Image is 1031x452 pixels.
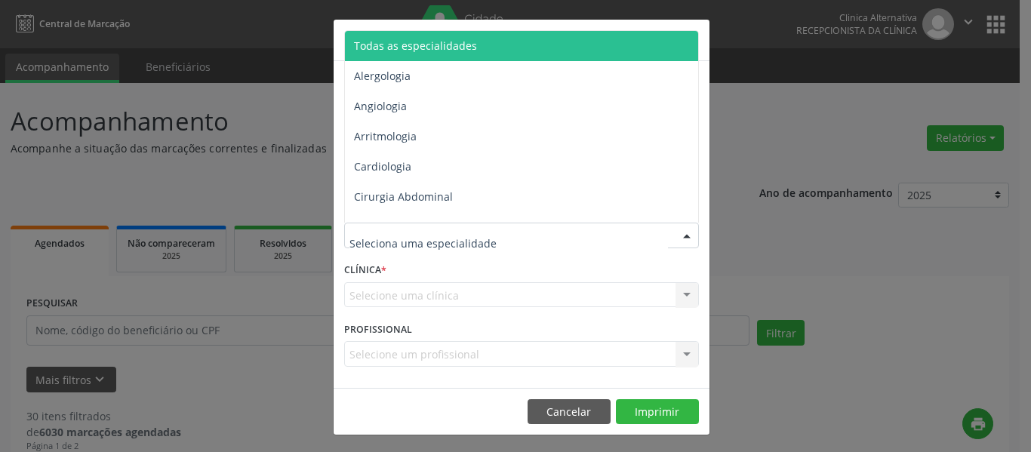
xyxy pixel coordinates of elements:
span: Cirurgia Abdominal [354,189,453,204]
span: Cirurgia Bariatrica [354,220,447,234]
span: Arritmologia [354,129,417,143]
button: Close [679,20,709,57]
label: PROFISSIONAL [344,318,412,341]
h5: Relatório de agendamentos [344,30,517,50]
input: Seleciona uma especialidade [349,228,668,258]
span: Alergologia [354,69,411,83]
label: CLÍNICA [344,259,386,282]
button: Imprimir [616,399,699,425]
button: Cancelar [528,399,611,425]
span: Angiologia [354,99,407,113]
span: Cardiologia [354,159,411,174]
span: Todas as especialidades [354,38,477,53]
